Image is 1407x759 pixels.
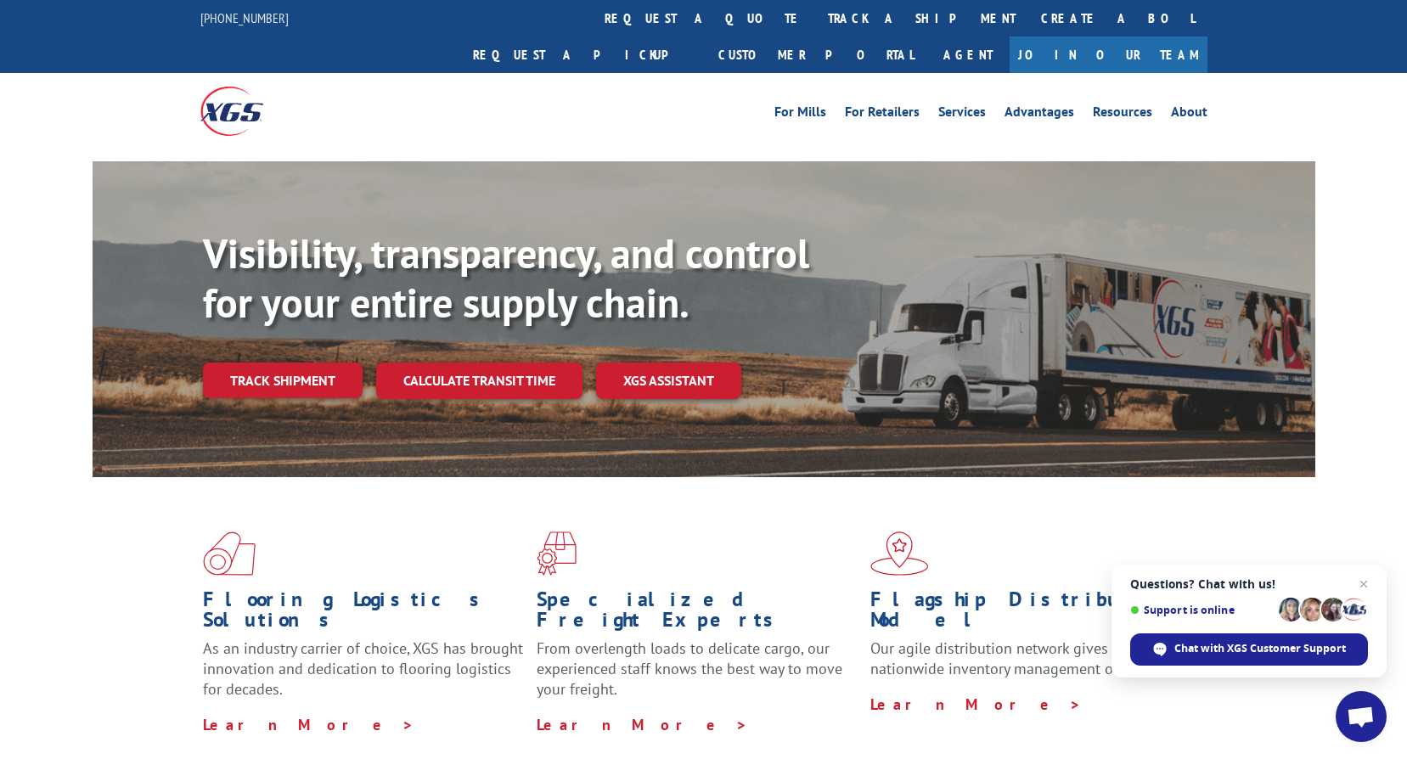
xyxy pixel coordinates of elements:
[200,9,289,26] a: [PHONE_NUMBER]
[774,105,826,124] a: For Mills
[1174,641,1346,656] span: Chat with XGS Customer Support
[870,531,929,576] img: xgs-icon-flagship-distribution-model-red
[1130,577,1368,591] span: Questions? Chat with us!
[460,37,706,73] a: Request a pickup
[203,363,363,398] a: Track shipment
[1005,105,1074,124] a: Advantages
[203,531,256,576] img: xgs-icon-total-supply-chain-intelligence-red
[870,589,1191,638] h1: Flagship Distribution Model
[706,37,926,73] a: Customer Portal
[537,589,858,638] h1: Specialized Freight Experts
[1336,691,1387,742] div: Open chat
[537,638,858,714] p: From overlength loads to delicate cargo, our experienced staff knows the best way to move your fr...
[203,638,523,699] span: As an industry carrier of choice, XGS has brought innovation and dedication to flooring logistics...
[203,227,809,329] b: Visibility, transparency, and control for your entire supply chain.
[537,531,577,576] img: xgs-icon-focused-on-flooring-red
[1010,37,1207,73] a: Join Our Team
[203,589,524,638] h1: Flooring Logistics Solutions
[1093,105,1152,124] a: Resources
[1354,574,1374,594] span: Close chat
[203,715,414,734] a: Learn More >
[938,105,986,124] a: Services
[845,105,920,124] a: For Retailers
[1171,105,1207,124] a: About
[1130,633,1368,666] div: Chat with XGS Customer Support
[1130,604,1273,616] span: Support is online
[537,715,748,734] a: Learn More >
[926,37,1010,73] a: Agent
[870,638,1183,678] span: Our agile distribution network gives you nationwide inventory management on demand.
[870,694,1082,714] a: Learn More >
[376,363,582,399] a: Calculate transit time
[596,363,741,399] a: XGS ASSISTANT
